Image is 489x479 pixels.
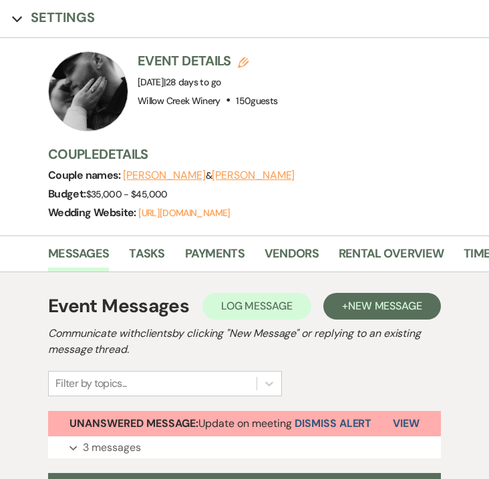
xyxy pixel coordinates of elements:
[12,8,95,27] button: Settings
[48,168,123,182] span: Couple names:
[48,292,189,320] h1: Event Messages
[348,299,422,313] span: New Message
[393,416,420,430] span: View
[185,244,244,272] a: Payments
[138,95,220,107] span: Willow Creek Winery
[138,207,230,219] a: [URL][DOMAIN_NAME]
[212,170,295,181] button: [PERSON_NAME]
[48,145,476,163] h3: Couple Details
[69,416,292,430] span: Update on meeting
[138,51,277,70] h3: Event Details
[48,411,295,436] button: Unanswered Message:Update on meeting
[371,411,441,436] button: View
[236,95,277,107] span: 150 guests
[129,244,164,272] a: Tasks
[265,244,319,272] a: Vendors
[48,205,138,219] span: Wedding Website:
[48,436,441,459] button: 3 messages
[202,293,311,320] button: Log Message
[48,244,109,272] a: Messages
[48,326,441,358] h2: Communicate with clients by clicking "New Message" or replying to an existing message thread.
[295,411,371,436] button: Dismiss Alert
[339,244,444,272] a: Rental Overview
[166,76,221,88] span: 28 days to go
[323,293,441,320] button: +New Message
[69,416,198,430] strong: Unanswered Message:
[48,187,86,201] span: Budget:
[86,188,168,200] span: $35,000 - $45,000
[221,299,293,313] span: Log Message
[83,439,141,456] p: 3 messages
[123,170,206,181] button: [PERSON_NAME]
[55,376,127,392] div: Filter by topics...
[123,169,295,181] span: &
[31,8,95,27] h3: Settings
[138,76,220,88] span: [DATE]
[164,76,220,88] span: |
